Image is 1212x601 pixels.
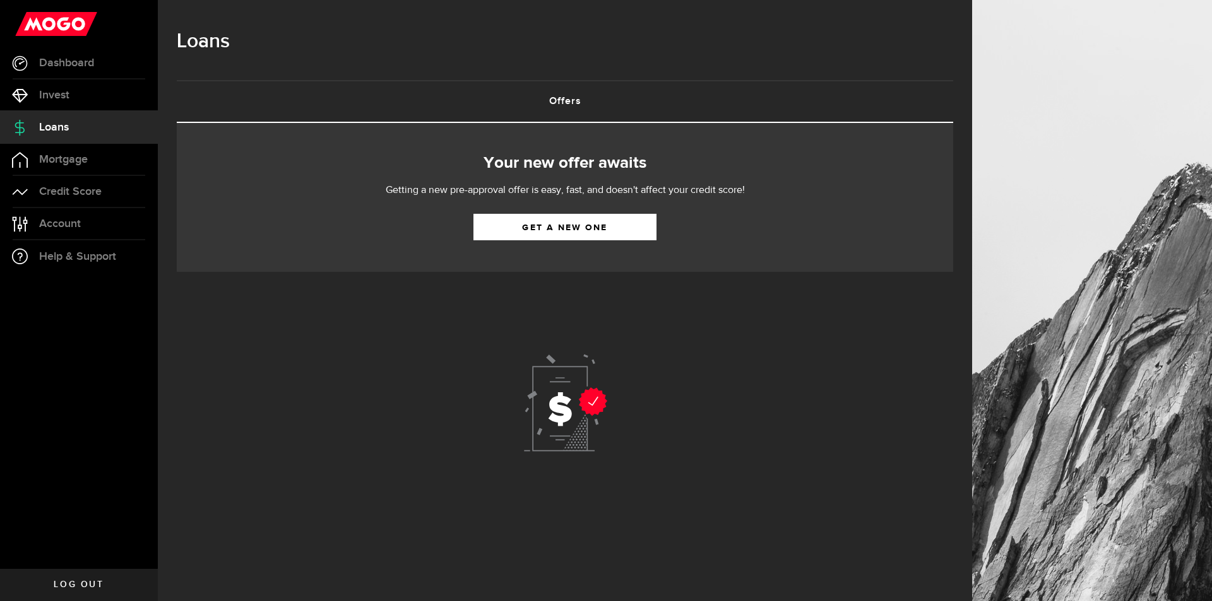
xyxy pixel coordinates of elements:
[196,150,934,177] h2: Your new offer awaits
[39,90,69,101] span: Invest
[177,80,953,123] ul: Tabs Navigation
[39,218,81,230] span: Account
[1159,548,1212,601] iframe: LiveChat chat widget
[347,183,783,198] p: Getting a new pre-approval offer is easy, fast, and doesn't affect your credit score!
[39,122,69,133] span: Loans
[39,57,94,69] span: Dashboard
[177,81,953,122] a: Offers
[54,580,104,589] span: Log out
[177,25,953,58] h1: Loans
[39,251,116,262] span: Help & Support
[473,214,656,240] a: Get a new one
[39,186,102,197] span: Credit Score
[39,154,88,165] span: Mortgage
